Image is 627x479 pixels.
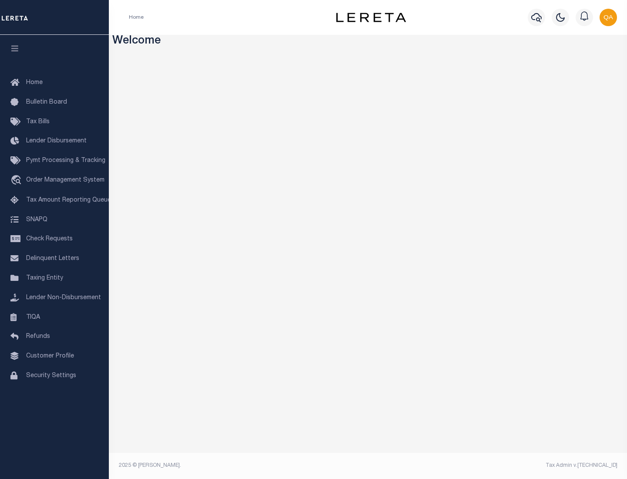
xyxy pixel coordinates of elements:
img: logo-dark.svg [336,13,406,22]
h3: Welcome [112,35,624,48]
span: Bulletin Board [26,99,67,105]
span: Check Requests [26,236,73,242]
span: SNAPQ [26,216,47,223]
span: Lender Disbursement [26,138,87,144]
span: Customer Profile [26,353,74,359]
div: 2025 © [PERSON_NAME]. [112,462,368,469]
i: travel_explore [10,175,24,186]
img: svg+xml;base64,PHN2ZyB4bWxucz0iaHR0cDovL3d3dy53My5vcmcvMjAwMC9zdmciIHBvaW50ZXItZXZlbnRzPSJub25lIi... [600,9,617,26]
span: Lender Non-Disbursement [26,295,101,301]
span: Refunds [26,334,50,340]
span: Home [26,80,43,86]
div: Tax Admin v.[TECHNICAL_ID] [374,462,617,469]
span: Order Management System [26,177,104,183]
li: Home [129,13,144,21]
span: Delinquent Letters [26,256,79,262]
span: Taxing Entity [26,275,63,281]
span: Tax Amount Reporting Queue [26,197,111,203]
span: Security Settings [26,373,76,379]
span: Tax Bills [26,119,50,125]
span: TIQA [26,314,40,320]
span: Pymt Processing & Tracking [26,158,105,164]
